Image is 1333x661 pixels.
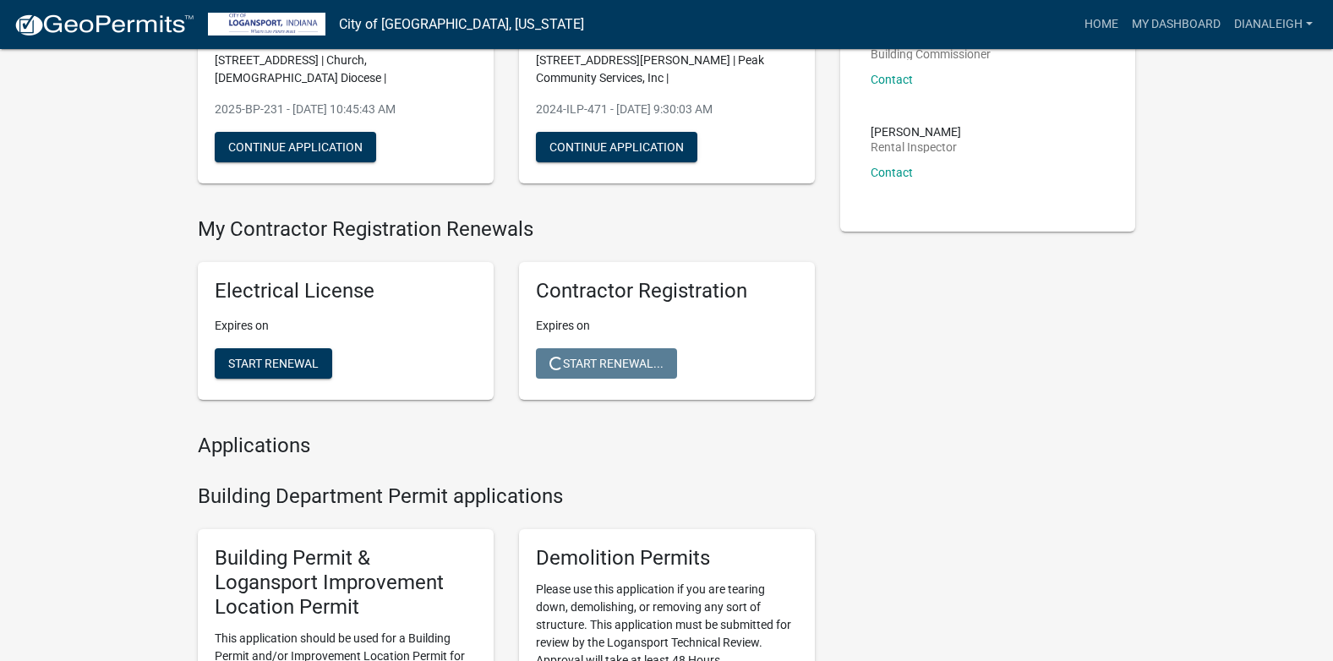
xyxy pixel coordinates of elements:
[871,48,991,60] p: Building Commissioner
[215,317,477,335] p: Expires on
[198,217,815,242] h4: My Contractor Registration Renewals
[215,279,477,303] h5: Electrical License
[536,546,798,571] h5: Demolition Permits
[215,546,477,619] h5: Building Permit & Logansport Improvement Location Permit
[536,317,798,335] p: Expires on
[1227,8,1319,41] a: dianaleigh
[536,52,798,87] p: [STREET_ADDRESS][PERSON_NAME] | Peak Community Services, Inc |
[198,434,815,458] h4: Applications
[215,132,376,162] button: Continue Application
[536,132,697,162] button: Continue Application
[198,217,815,413] wm-registration-list-section: My Contractor Registration Renewals
[198,484,815,509] h4: Building Department Permit applications
[549,356,664,369] span: Start Renewal...
[1125,8,1227,41] a: My Dashboard
[536,348,677,379] button: Start Renewal...
[871,126,961,138] p: [PERSON_NAME]
[215,52,477,87] p: [STREET_ADDRESS] | Church, [DEMOGRAPHIC_DATA] Diocese |
[536,101,798,118] p: 2024-ILP-471 - [DATE] 9:30:03 AM
[215,348,332,379] button: Start Renewal
[871,141,961,153] p: Rental Inspector
[536,279,798,303] h5: Contractor Registration
[339,10,584,39] a: City of [GEOGRAPHIC_DATA], [US_STATE]
[871,73,913,86] a: Contact
[1078,8,1125,41] a: Home
[228,356,319,369] span: Start Renewal
[215,101,477,118] p: 2025-BP-231 - [DATE] 10:45:43 AM
[208,13,325,36] img: City of Logansport, Indiana
[871,166,913,179] a: Contact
